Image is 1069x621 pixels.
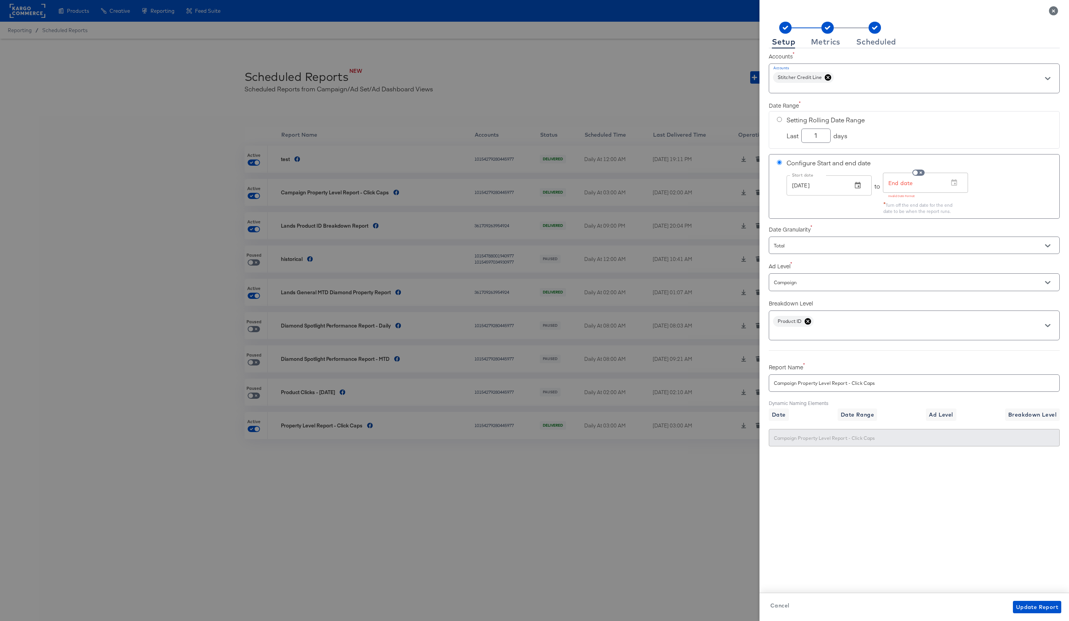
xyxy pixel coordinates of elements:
div: Setting Rolling Date RangeLastdays [769,111,1060,149]
button: Date Range [838,408,877,421]
button: Open [1042,240,1054,252]
label: Breakdown Level [769,299,1060,307]
span: Cancel [770,601,789,611]
label: Accounts [769,52,1060,60]
p: Invalid Date Format [888,194,963,199]
span: Stitcher Credit Line [773,74,826,80]
span: to [874,182,880,190]
span: Date [772,410,786,420]
div: Turn off the end date for the end date to be when the report runs. [883,200,963,215]
div: Setup [772,39,795,45]
button: Date [769,408,789,421]
button: Open [1042,320,1054,331]
span: days [833,131,847,140]
button: Open [1042,277,1054,288]
span: Configure Start and end date [787,158,871,167]
div: Configure Start and end dateStart datetoEnd dateInvalid Date Format*Turn off the end date for the... [769,154,1060,219]
label: Report Name [769,363,1060,371]
button: Update Report [1013,601,1061,613]
span: Breakdown Level [1008,410,1057,420]
button: Cancel [767,601,792,611]
button: Breakdown Level [1005,408,1060,421]
span: Last [787,131,799,140]
span: Product ID [773,318,806,324]
label: Dynamic Naming Elements [769,400,1060,407]
span: Ad Level [929,410,953,420]
button: Open [1042,73,1054,84]
label: Date Range [769,101,1060,109]
button: Ad Level [926,408,956,421]
span: Update Report [1016,602,1058,612]
div: Metrics [811,39,840,45]
div: Stitcher Credit Line [773,72,834,83]
label: Date Granularity [769,225,1060,233]
label: Ad Level [769,262,1060,270]
div: Scheduled [856,39,896,45]
div: Product ID [773,316,814,327]
span: Date Range [841,410,874,420]
span: Setting Rolling Date Range [787,115,1052,124]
